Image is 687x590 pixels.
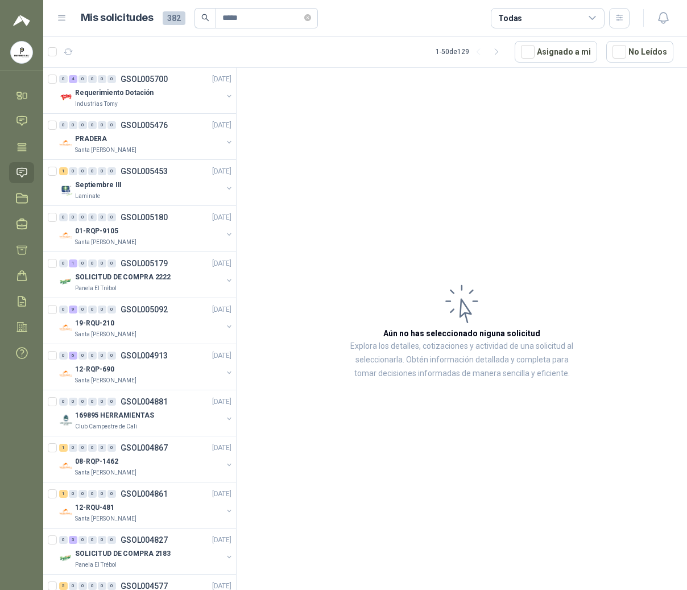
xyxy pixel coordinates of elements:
[75,180,122,191] p: Septiembre III
[69,398,77,406] div: 0
[121,75,168,83] p: GSOL005700
[304,13,311,23] span: close-circle
[59,582,68,590] div: 5
[163,11,185,25] span: 382
[75,100,118,109] p: Industrias Tomy
[121,490,168,498] p: GSOL004861
[75,422,137,431] p: Club Campestre de Cali
[75,284,117,293] p: Panela El Trébol
[212,166,231,177] p: [DATE]
[75,376,136,385] p: Santa [PERSON_NAME]
[75,146,136,155] p: Santa [PERSON_NAME]
[107,167,116,175] div: 0
[59,551,73,565] img: Company Logo
[107,444,116,452] div: 0
[69,213,77,221] div: 0
[98,167,106,175] div: 0
[98,490,106,498] div: 0
[121,352,168,360] p: GSOL004913
[212,489,231,500] p: [DATE]
[98,75,106,83] div: 0
[107,582,116,590] div: 0
[75,502,114,513] p: 12-RQU-481
[59,306,68,313] div: 0
[78,352,87,360] div: 0
[59,118,234,155] a: 0 0 0 0 0 0 GSOL005476[DATE] Company LogoPRADERASanta [PERSON_NAME]
[81,10,154,26] h1: Mis solicitudes
[78,121,87,129] div: 0
[59,349,234,385] a: 0 6 0 0 0 0 GSOL004913[DATE] Company Logo12-RQP-690Santa [PERSON_NAME]
[59,90,73,104] img: Company Logo
[78,536,87,544] div: 0
[98,444,106,452] div: 0
[69,352,77,360] div: 6
[59,213,68,221] div: 0
[212,120,231,131] p: [DATE]
[59,398,68,406] div: 0
[75,192,100,201] p: Laminate
[78,306,87,313] div: 0
[59,75,68,83] div: 0
[75,364,114,375] p: 12-RQP-690
[59,257,234,293] a: 0 1 0 0 0 0 GSOL005179[DATE] Company LogoSOLICITUD DE COMPRA 2222Panela El Trébol
[121,167,168,175] p: GSOL005453
[212,258,231,269] p: [DATE]
[78,582,87,590] div: 0
[59,259,68,267] div: 0
[59,395,234,431] a: 0 0 0 0 0 0 GSOL004881[DATE] Company Logo169895 HERRAMIENTASClub Campestre de Cali
[304,14,311,21] span: close-circle
[98,306,106,313] div: 0
[75,330,136,339] p: Santa [PERSON_NAME]
[78,444,87,452] div: 0
[75,548,171,559] p: SOLICITUD DE COMPRA 2183
[88,490,97,498] div: 0
[121,536,168,544] p: GSOL004827
[69,75,77,83] div: 4
[69,444,77,452] div: 0
[88,398,97,406] div: 0
[59,183,73,196] img: Company Logo
[212,74,231,85] p: [DATE]
[212,350,231,361] p: [DATE]
[59,490,68,498] div: 1
[75,88,154,98] p: Requerimiento Dotación
[75,560,117,570] p: Panela El Trébol
[78,398,87,406] div: 0
[212,397,231,407] p: [DATE]
[75,410,154,421] p: 169895 HERRAMIENTAS
[88,75,97,83] div: 0
[201,14,209,22] span: search
[59,121,68,129] div: 0
[383,327,540,340] h3: Aún no has seleccionado niguna solicitud
[88,213,97,221] div: 0
[212,535,231,546] p: [DATE]
[121,398,168,406] p: GSOL004881
[59,459,73,473] img: Company Logo
[75,226,118,237] p: 01-RQP-9105
[75,318,114,329] p: 19-RQU-210
[59,167,68,175] div: 1
[75,238,136,247] p: Santa [PERSON_NAME]
[121,306,168,313] p: GSOL005092
[11,42,32,63] img: Company Logo
[78,490,87,498] div: 0
[75,272,171,283] p: SOLICITUD DE COMPRA 2222
[69,490,77,498] div: 0
[59,533,234,570] a: 0 3 0 0 0 0 GSOL004827[DATE] Company LogoSOLICITUD DE COMPRA 2183Panela El Trébol
[88,259,97,267] div: 0
[69,306,77,313] div: 9
[107,75,116,83] div: 0
[98,536,106,544] div: 0
[436,43,506,61] div: 1 - 50 de 129
[59,321,73,335] img: Company Logo
[498,12,522,24] div: Todas
[121,582,168,590] p: GSOL004577
[88,536,97,544] div: 0
[78,213,87,221] div: 0
[98,352,106,360] div: 0
[212,212,231,223] p: [DATE]
[75,456,118,467] p: 08-RQP-1462
[75,468,136,477] p: Santa [PERSON_NAME]
[69,259,77,267] div: 1
[59,137,73,150] img: Company Logo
